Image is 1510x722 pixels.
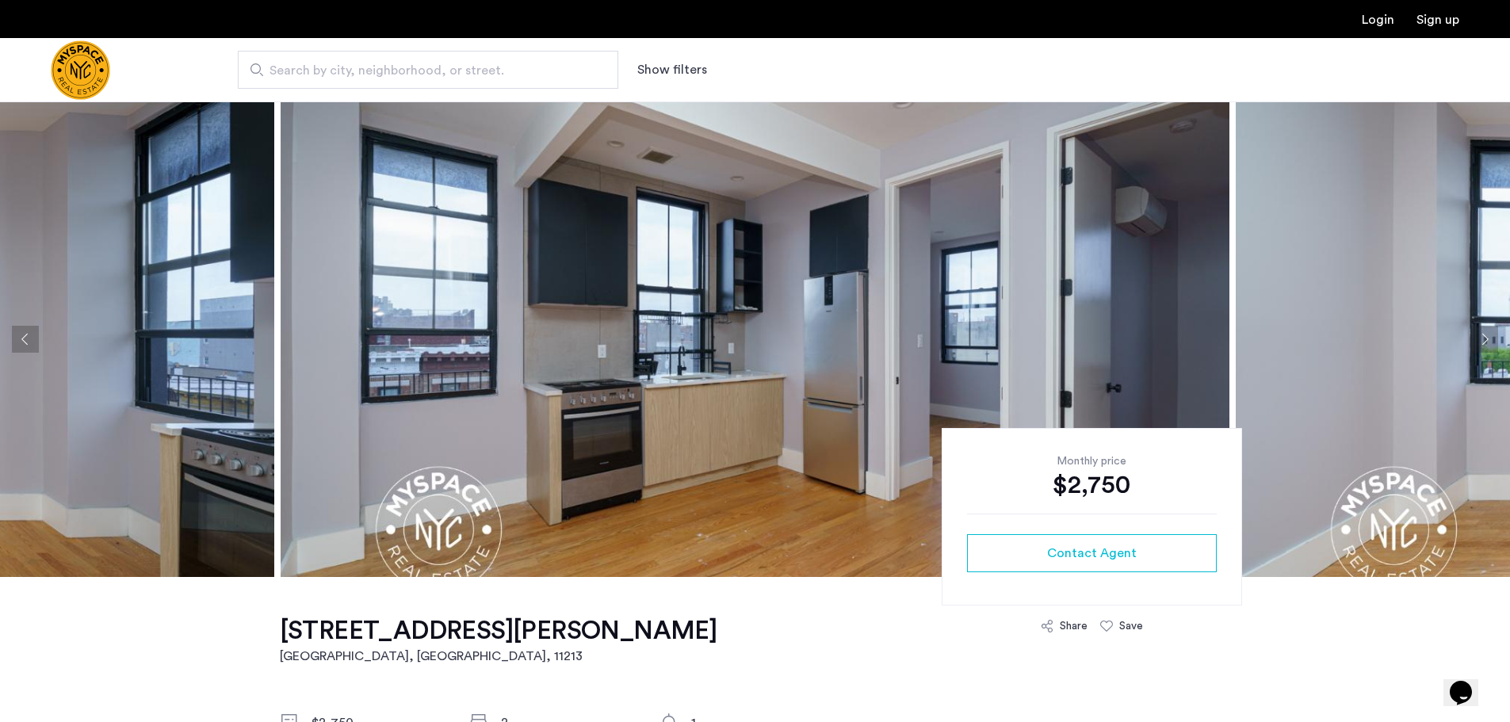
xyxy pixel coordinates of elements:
h1: [STREET_ADDRESS][PERSON_NAME] [280,615,717,647]
button: Show or hide filters [637,60,707,79]
img: logo [51,40,110,100]
span: Contact Agent [1047,544,1137,563]
iframe: chat widget [1443,659,1494,706]
span: Search by city, neighborhood, or street. [270,61,574,80]
a: Registration [1416,13,1459,26]
img: apartment [281,101,1229,577]
a: [STREET_ADDRESS][PERSON_NAME][GEOGRAPHIC_DATA], [GEOGRAPHIC_DATA], 11213 [280,615,717,666]
a: Cazamio Logo [51,40,110,100]
div: $2,750 [967,469,1217,501]
div: Monthly price [967,453,1217,469]
a: Login [1362,13,1394,26]
h2: [GEOGRAPHIC_DATA], [GEOGRAPHIC_DATA] , 11213 [280,647,717,666]
button: Previous apartment [12,326,39,353]
input: Apartment Search [238,51,618,89]
button: Next apartment [1471,326,1498,353]
button: button [967,534,1217,572]
div: Save [1119,618,1143,634]
div: Share [1060,618,1088,634]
